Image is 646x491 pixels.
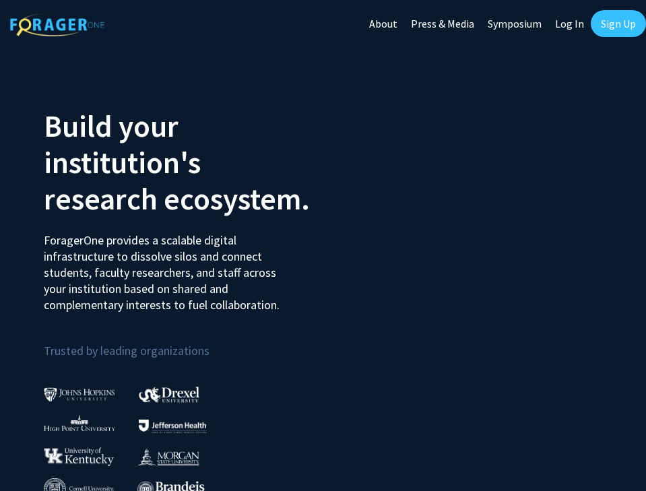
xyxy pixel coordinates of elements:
[139,420,206,432] img: Thomas Jefferson University
[139,387,199,402] img: Drexel University
[44,222,281,313] p: ForagerOne provides a scalable digital infrastructure to dissolve silos and connect students, fac...
[44,324,313,361] p: Trusted by leading organizations
[44,447,114,465] img: University of Kentucky
[10,13,104,36] img: ForagerOne Logo
[591,10,646,37] a: Sign Up
[44,415,115,431] img: High Point University
[44,108,313,217] h2: Build your institution's research ecosystem.
[137,448,199,465] img: Morgan State University
[44,387,115,401] img: Johns Hopkins University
